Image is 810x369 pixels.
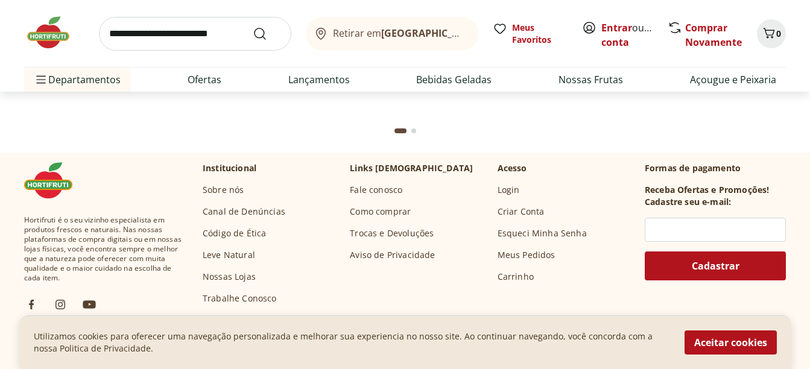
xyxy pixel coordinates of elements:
p: Utilizamos cookies para oferecer uma navegação personalizada e melhorar sua experiencia no nosso ... [34,330,670,355]
span: Retirar em [333,28,466,39]
button: Carrinho [757,19,786,48]
a: Sobre nós [203,184,244,196]
a: Esqueci Minha Senha [498,227,587,239]
button: Submit Search [253,27,282,41]
button: Go to page 2 from fs-carousel [409,116,419,145]
button: Current page from fs-carousel [392,116,409,145]
a: Lançamentos [288,72,350,87]
a: Meus Pedidos [498,249,555,261]
p: Acesso [498,162,527,174]
a: Fale conosco [350,184,402,196]
a: Nossas Lojas [203,271,256,283]
button: Retirar em[GEOGRAPHIC_DATA]/[GEOGRAPHIC_DATA] [306,17,478,51]
a: Como comprar [350,206,411,218]
a: Aviso de Privacidade [350,249,435,261]
img: ig [53,297,68,312]
span: Cadastrar [692,261,739,271]
span: Departamentos [34,65,121,94]
a: Canal de Denúncias [203,206,285,218]
span: 0 [776,28,781,39]
a: Bebidas Geladas [416,72,492,87]
img: fb [24,297,39,312]
a: Login [498,184,520,196]
span: Hortifruti é o seu vizinho especialista em produtos frescos e naturais. Nas nossas plataformas de... [24,215,183,283]
a: Leve Natural [203,249,255,261]
a: Trocas e Devoluções [350,227,434,239]
a: Governança Corporativa [203,314,303,326]
h3: Receba Ofertas e Promoções! [645,184,769,196]
a: Ofertas [188,72,221,87]
button: Aceitar cookies [685,330,777,355]
b: [GEOGRAPHIC_DATA]/[GEOGRAPHIC_DATA] [381,27,584,40]
a: Comprar Novamente [685,21,742,49]
a: Criar conta [601,21,668,49]
span: ou [601,20,655,49]
img: ytb [82,297,97,312]
p: Links [DEMOGRAPHIC_DATA] [350,162,473,174]
a: Entrar [601,21,632,34]
a: Carrinho [498,271,534,283]
p: Formas de pagamento [645,162,786,174]
button: Menu [34,65,48,94]
span: Meus Favoritos [512,22,568,46]
a: Código de Ética [203,227,266,239]
img: Hortifruti [24,162,84,198]
a: Meus Favoritos [493,22,568,46]
a: Nossas Frutas [558,72,623,87]
p: Institucional [203,162,256,174]
a: Criar Conta [498,206,545,218]
img: Hortifruti [24,14,84,51]
button: Cadastrar [645,251,786,280]
input: search [99,17,291,51]
h3: Cadastre seu e-mail: [645,196,731,208]
a: Trabalhe Conosco [203,292,277,304]
a: Açougue e Peixaria [690,72,776,87]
